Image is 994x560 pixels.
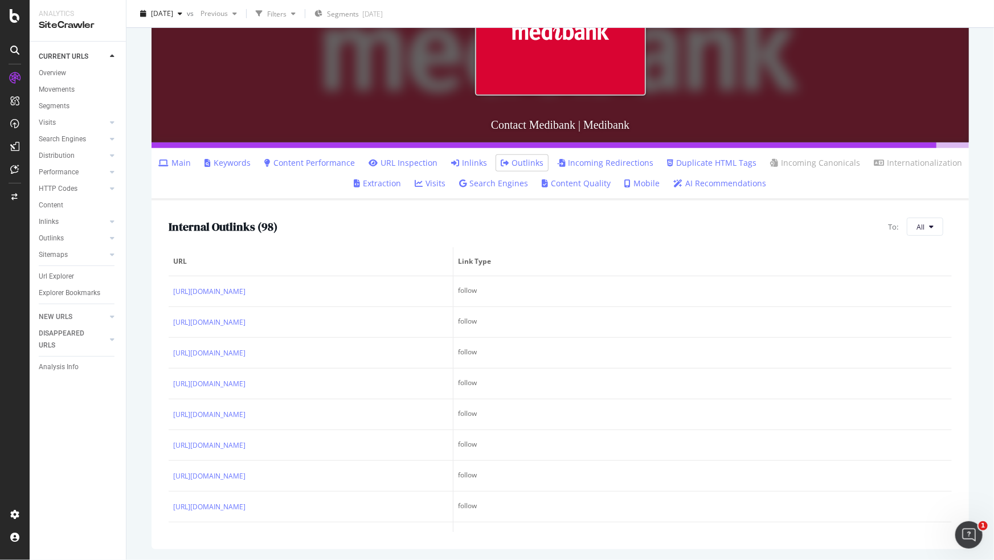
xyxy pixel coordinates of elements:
a: [URL][DOMAIN_NAME] [173,471,246,482]
a: Explorer Bookmarks [39,287,118,299]
a: Duplicate HTML Tags [667,157,756,169]
button: Segments[DATE] [310,5,387,23]
a: [URL][DOMAIN_NAME] [173,409,246,420]
div: Explorer Bookmarks [39,287,100,299]
a: Outlinks [39,232,107,244]
div: Content [39,199,63,211]
h2: Internal Outlinks ( 98 ) [169,220,277,233]
span: Link Type [458,256,944,267]
span: All [917,222,925,232]
a: Outlinks [501,157,543,169]
a: Visits [415,178,446,189]
div: NEW URLS [39,311,72,323]
div: Performance [39,166,79,178]
span: 1 [979,521,988,530]
a: Inlinks [451,157,487,169]
td: follow [453,399,952,430]
span: vs [187,9,196,18]
a: Movements [39,84,118,96]
button: All [907,218,943,236]
div: HTTP Codes [39,183,77,195]
div: Inlinks [39,216,59,228]
a: URL Inspection [369,157,437,169]
a: [URL][DOMAIN_NAME] [173,501,246,513]
a: HTTP Codes [39,183,107,195]
div: Visits [39,117,56,129]
td: follow [453,307,952,338]
a: [URL][DOMAIN_NAME] [173,317,246,328]
a: [URL][DOMAIN_NAME] [173,286,246,297]
a: Performance [39,166,107,178]
a: [URL][DOMAIN_NAME] [173,348,246,359]
div: Distribution [39,150,75,162]
a: Distribution [39,150,107,162]
a: Inlinks [39,216,107,228]
a: Incoming Redirections [557,157,653,169]
td: follow [453,522,952,553]
td: follow [453,338,952,369]
button: [DATE] [136,5,187,23]
a: Content Performance [264,157,355,169]
a: Segments [39,100,118,112]
div: SiteCrawler [39,19,117,32]
a: Url Explorer [39,271,118,283]
div: Analysis Info [39,361,79,373]
a: Content Quality [542,178,611,189]
a: Search Engines [39,133,107,145]
a: Mobile [625,178,660,189]
button: Previous [196,5,242,23]
span: Segments [327,9,359,19]
a: Visits [39,117,107,129]
div: DISAPPEARED URLS [39,328,96,351]
a: [URL][DOMAIN_NAME] [173,440,246,451]
button: Filters [251,5,300,23]
a: Analysis Info [39,361,118,373]
a: NEW URLS [39,311,107,323]
div: Search Engines [39,133,86,145]
h3: Contact Medibank | Medibank [152,107,969,142]
a: Overview [39,67,118,79]
div: Segments [39,100,69,112]
a: Incoming Canonicals [770,157,860,169]
div: Url Explorer [39,271,74,283]
a: DISAPPEARED URLS [39,328,107,351]
td: follow [453,461,952,492]
span: URL [173,256,445,267]
a: [URL][DOMAIN_NAME] [173,378,246,390]
a: Internationalization [874,157,962,169]
a: [URL][DOMAIN_NAME] [173,532,246,543]
div: Overview [39,67,66,79]
a: CURRENT URLS [39,51,107,63]
div: Outlinks [39,232,64,244]
span: Previous [196,9,228,18]
td: follow [453,276,952,307]
td: follow [453,430,952,461]
a: Keywords [204,157,251,169]
div: [DATE] [362,9,383,19]
iframe: Intercom live chat [955,521,983,549]
span: To: [888,222,898,232]
td: follow [453,369,952,399]
a: Content [39,199,118,211]
a: Extraction [354,178,402,189]
span: 2025 Sep. 7th [151,9,173,18]
div: Movements [39,84,75,96]
div: Analytics [39,9,117,19]
a: Sitemaps [39,249,107,261]
div: CURRENT URLS [39,51,88,63]
a: Main [158,157,191,169]
div: Sitemaps [39,249,68,261]
td: follow [453,492,952,522]
a: AI Recommendations [674,178,767,189]
div: Filters [267,9,287,18]
a: Search Engines [460,178,529,189]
